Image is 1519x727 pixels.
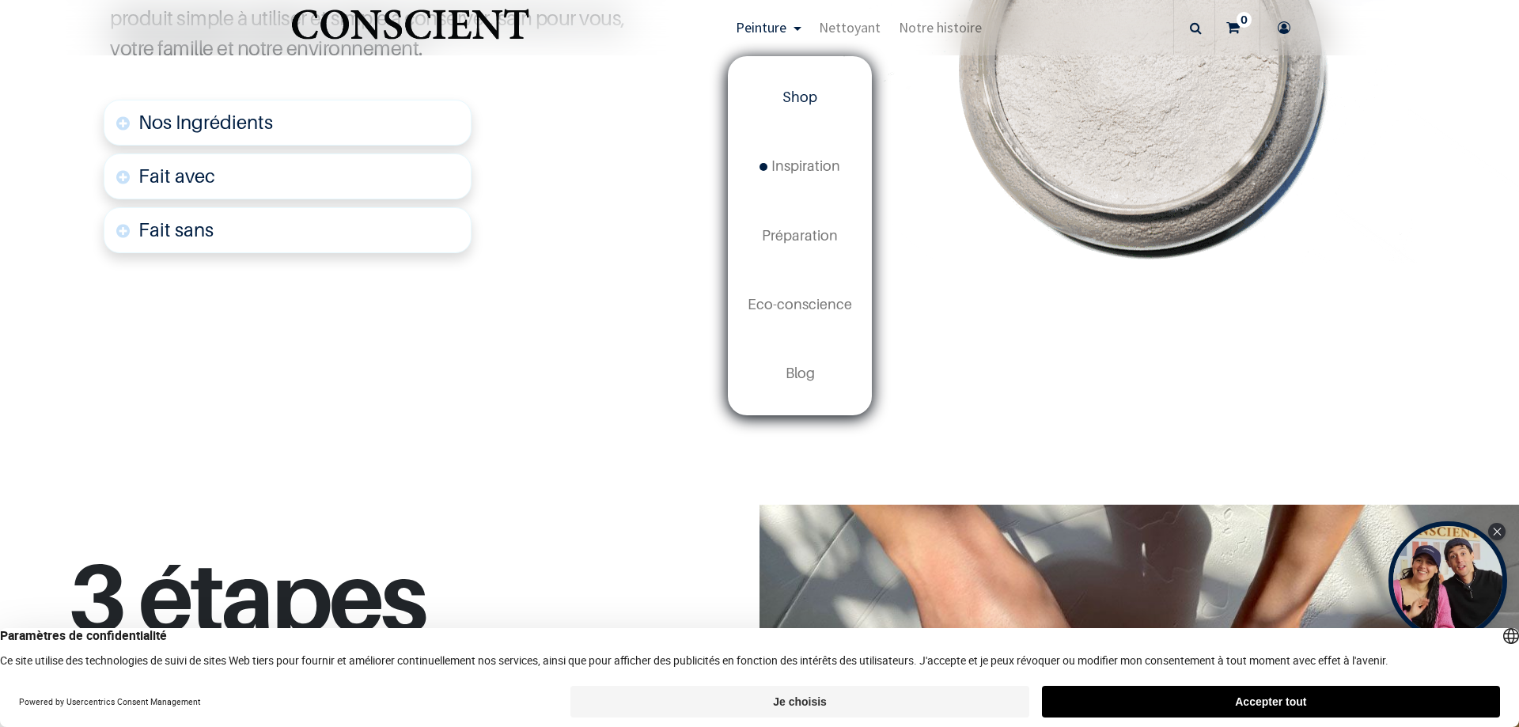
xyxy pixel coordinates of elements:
sup: 0 [1237,12,1252,28]
font: Fait sans [138,218,214,241]
div: Open Tolstoy widget [1388,521,1507,640]
div: Tolstoy bubble widget [1388,521,1507,640]
span: Préparation [762,227,838,244]
div: Close Tolstoy widget [1488,523,1506,540]
iframe: Tidio Chat [1438,625,1512,699]
div: Open Tolstoy [1388,521,1507,640]
span: Peinture [736,18,786,36]
span: Blog [786,365,815,381]
span: Eco-conscience [748,296,852,312]
span: Nettoyant [819,18,881,36]
span: Shop [782,89,817,105]
span: Notre histoire [899,18,982,36]
span: Inspiration [759,157,840,174]
font: Fait avec [138,165,215,187]
span: Nos Ingrédients [138,111,273,134]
